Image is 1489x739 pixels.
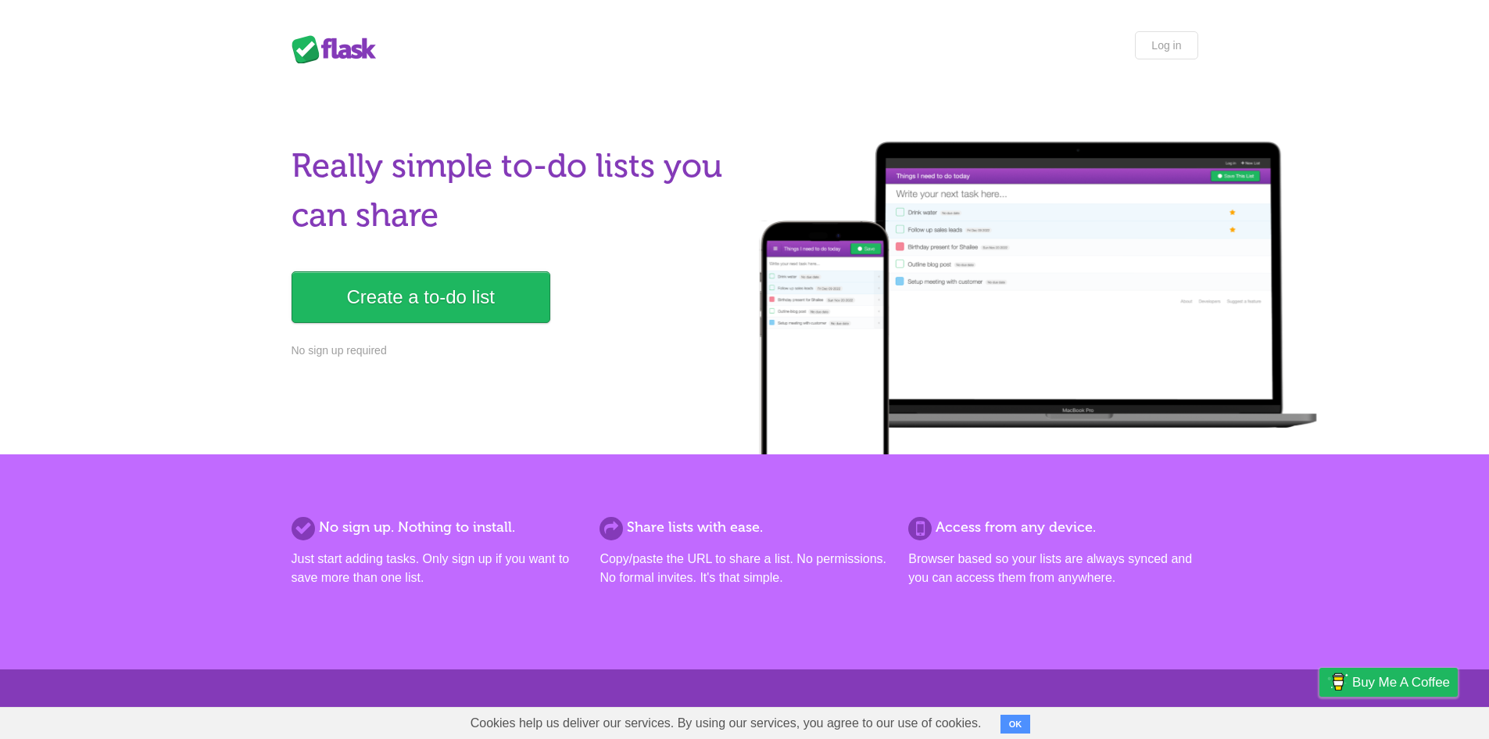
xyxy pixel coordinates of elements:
[1327,669,1348,695] img: Buy me a coffee
[292,517,581,538] h2: No sign up. Nothing to install.
[1000,715,1031,734] button: OK
[600,550,889,587] p: Copy/paste the URL to share a list. No permissions. No formal invites. It's that simple.
[600,517,889,538] h2: Share lists with ease.
[292,271,550,323] a: Create a to-do list
[1352,669,1450,696] span: Buy me a coffee
[908,517,1197,538] h2: Access from any device.
[908,550,1197,587] p: Browser based so your lists are always synced and you can access them from anywhere.
[455,708,997,739] span: Cookies help us deliver our services. By using our services, you agree to our use of cookies.
[1319,668,1458,697] a: Buy me a coffee
[292,343,736,359] p: No sign up required
[292,142,736,240] h1: Really simple to-do lists you can share
[292,550,581,587] p: Just start adding tasks. Only sign up if you want to save more than one list.
[1135,31,1197,59] a: Log in
[292,35,385,63] div: Flask Lists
